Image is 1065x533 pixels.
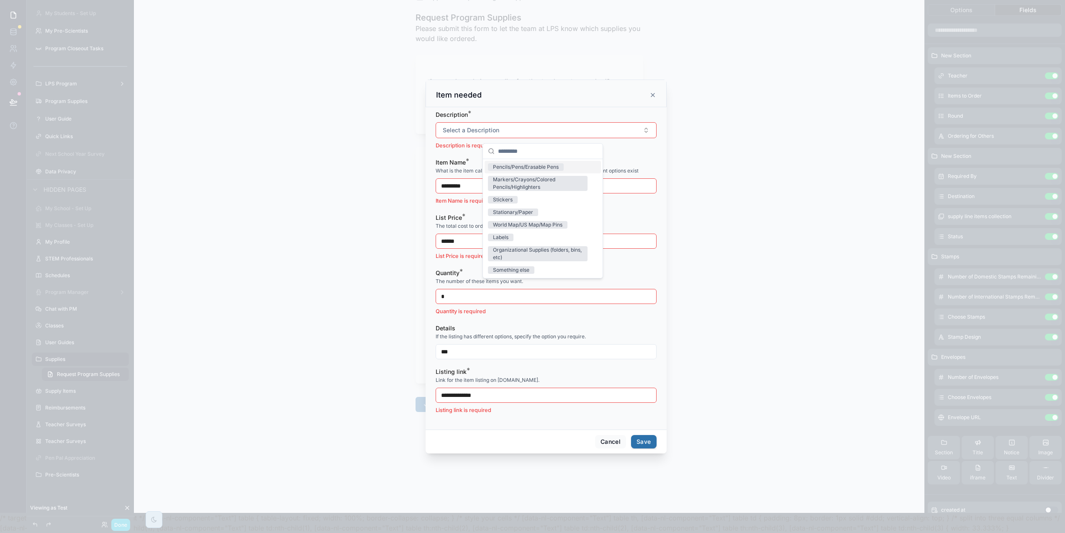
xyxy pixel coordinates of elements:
span: Link for the item listing on [DOMAIN_NAME]. [436,377,539,384]
h3: Item needed [436,90,482,100]
div: Stationary/Paper [493,209,533,216]
div: Suggestions [483,159,603,278]
div: Markers/Crayons/Colored Pencils/Highlighters [493,176,583,191]
div: Labels [493,234,508,241]
button: Select Button [436,122,657,138]
div: Pencils/Pens/Erasable Pens [493,163,559,171]
p: Listing link is required [436,406,657,415]
button: Cancel [595,435,626,448]
div: Organizational Supplies (folders, bins, etc) [493,246,583,261]
span: The number of these items you want. [436,278,523,285]
span: The total cost to order this item [436,223,509,229]
span: Quantity [436,269,459,276]
span: Details [436,324,455,332]
p: Quantity is required [436,307,657,316]
div: Something else [493,266,529,274]
span: Description [436,111,468,118]
div: Stickers [493,196,513,203]
p: Item Name is required [436,197,657,205]
span: Item Name [436,159,466,166]
span: Select a Description [443,126,499,134]
span: What is the item called? It can help to include any color or size if different options exist [436,167,639,174]
span: If the listing has different options, specify the option you require. [436,333,586,340]
p: Description is required [436,142,657,150]
div: World Map/US Map/Map Pins [493,221,562,229]
span: List Price [436,214,462,221]
p: List Price is required [436,252,657,260]
button: Save [631,435,656,448]
span: Listing link [436,368,467,375]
